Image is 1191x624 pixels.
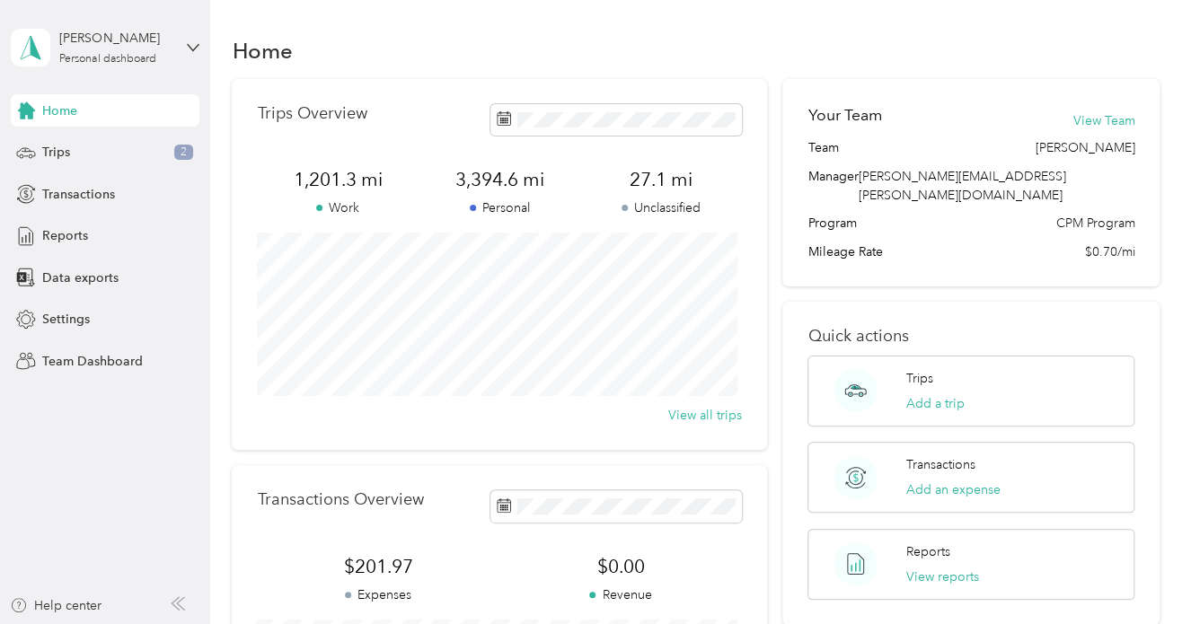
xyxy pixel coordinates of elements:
[807,214,856,233] span: Program
[906,567,979,586] button: View reports
[257,490,423,509] p: Transactions Overview
[257,585,499,604] p: Expenses
[906,455,975,474] p: Transactions
[906,480,1001,499] button: Add an expense
[1055,214,1134,233] span: CPM Program
[42,268,119,287] span: Data exports
[10,596,101,615] button: Help center
[499,585,742,604] p: Revenue
[858,169,1065,203] span: [PERSON_NAME][EMAIL_ADDRESS][PERSON_NAME][DOMAIN_NAME]
[807,242,882,261] span: Mileage Rate
[807,167,858,205] span: Manager
[232,41,292,60] h1: Home
[59,29,172,48] div: [PERSON_NAME]
[807,327,1134,346] p: Quick actions
[906,542,950,561] p: Reports
[1090,523,1191,624] iframe: Everlance-gr Chat Button Frame
[42,352,143,371] span: Team Dashboard
[499,554,742,579] span: $0.00
[580,198,742,217] p: Unclassified
[59,54,155,65] div: Personal dashboard
[1072,111,1134,130] button: View Team
[906,369,933,388] p: Trips
[42,310,90,329] span: Settings
[1035,138,1134,157] span: [PERSON_NAME]
[668,406,742,425] button: View all trips
[580,167,742,192] span: 27.1 mi
[257,554,499,579] span: $201.97
[807,104,881,127] h2: Your Team
[906,394,965,413] button: Add a trip
[1084,242,1134,261] span: $0.70/mi
[807,138,838,157] span: Team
